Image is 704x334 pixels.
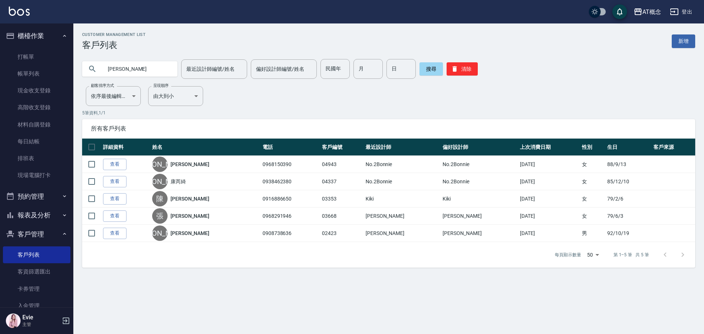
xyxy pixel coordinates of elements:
a: 查看 [103,193,126,205]
a: 帳單列表 [3,65,70,82]
h3: 客戶列表 [82,40,146,50]
td: No.2Bonnie [364,156,441,173]
a: 查看 [103,228,126,239]
th: 詳細資料 [101,139,150,156]
th: 姓名 [150,139,261,156]
a: 打帳單 [3,48,70,65]
a: 新增 [672,34,695,48]
td: 03353 [320,190,364,208]
a: 卡券管理 [3,280,70,297]
a: 現場電腦打卡 [3,167,70,184]
a: 材料自購登錄 [3,116,70,133]
a: 高階收支登錄 [3,99,70,116]
a: 客戶列表 [3,246,70,263]
td: 女 [580,173,605,190]
td: [PERSON_NAME] [441,225,518,242]
td: 79/6/3 [605,208,652,225]
button: 報表及分析 [3,206,70,225]
td: No.2Bonnie [441,173,518,190]
td: 88/9/13 [605,156,652,173]
div: [PERSON_NAME] [152,225,168,241]
td: [DATE] [518,156,580,173]
a: 康芮綺 [170,178,186,185]
p: 5 筆資料, 1 / 1 [82,110,695,116]
a: [PERSON_NAME] [170,230,209,237]
img: Logo [9,7,30,16]
button: save [612,4,627,19]
label: 顧客排序方式 [91,83,114,88]
p: 主管 [22,321,60,328]
button: 搜尋 [419,62,443,76]
div: 依序最後編輯時間 [86,86,141,106]
th: 上次消費日期 [518,139,580,156]
th: 客戶編號 [320,139,364,156]
div: 張 [152,208,168,224]
div: 陳 [152,191,168,206]
td: 男 [580,225,605,242]
td: 0938462380 [261,173,320,190]
td: 92/10/19 [605,225,652,242]
td: [PERSON_NAME] [441,208,518,225]
a: 查看 [103,210,126,222]
td: 女 [580,190,605,208]
div: 50 [584,245,602,265]
td: No.2Bonnie [441,156,518,173]
td: 0908738636 [261,225,320,242]
button: 清除 [447,62,478,76]
a: 查看 [103,159,126,170]
td: 女 [580,208,605,225]
div: [PERSON_NAME] [152,157,168,172]
th: 偏好設計師 [441,139,518,156]
td: Kiki [364,190,441,208]
button: 客戶管理 [3,225,70,244]
h5: Evie [22,314,60,321]
a: [PERSON_NAME] [170,212,209,220]
th: 性別 [580,139,605,156]
button: 預約管理 [3,187,70,206]
td: No.2Bonnie [364,173,441,190]
td: [DATE] [518,173,580,190]
td: 85/12/10 [605,173,652,190]
td: 04943 [320,156,364,173]
td: [DATE] [518,208,580,225]
button: 登出 [667,5,695,19]
td: [PERSON_NAME] [364,208,441,225]
th: 客戶來源 [652,139,695,156]
td: 79/2/6 [605,190,652,208]
td: [PERSON_NAME] [364,225,441,242]
span: 所有客戶列表 [91,125,686,132]
th: 生日 [605,139,652,156]
a: 查看 [103,176,126,187]
td: 0916886650 [261,190,320,208]
label: 呈現順序 [153,83,169,88]
div: [PERSON_NAME] [152,174,168,189]
a: 入金管理 [3,297,70,314]
td: 04337 [320,173,364,190]
td: 女 [580,156,605,173]
div: 由大到小 [148,86,203,106]
td: Kiki [441,190,518,208]
a: 現金收支登錄 [3,82,70,99]
a: 每日結帳 [3,133,70,150]
th: 電話 [261,139,320,156]
td: [DATE] [518,225,580,242]
button: AT概念 [631,4,664,19]
td: 0968150390 [261,156,320,173]
button: 櫃檯作業 [3,26,70,45]
a: [PERSON_NAME] [170,195,209,202]
td: 03668 [320,208,364,225]
p: 第 1–5 筆 共 5 筆 [613,252,649,258]
a: 排班表 [3,150,70,167]
img: Person [6,313,21,328]
td: 02423 [320,225,364,242]
th: 最近設計師 [364,139,441,156]
div: AT概念 [642,7,661,16]
p: 每頁顯示數量 [555,252,581,258]
td: [DATE] [518,190,580,208]
a: 客資篩選匯出 [3,263,70,280]
input: 搜尋關鍵字 [103,59,172,79]
a: [PERSON_NAME] [170,161,209,168]
h2: Customer Management List [82,32,146,37]
td: 0968291946 [261,208,320,225]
